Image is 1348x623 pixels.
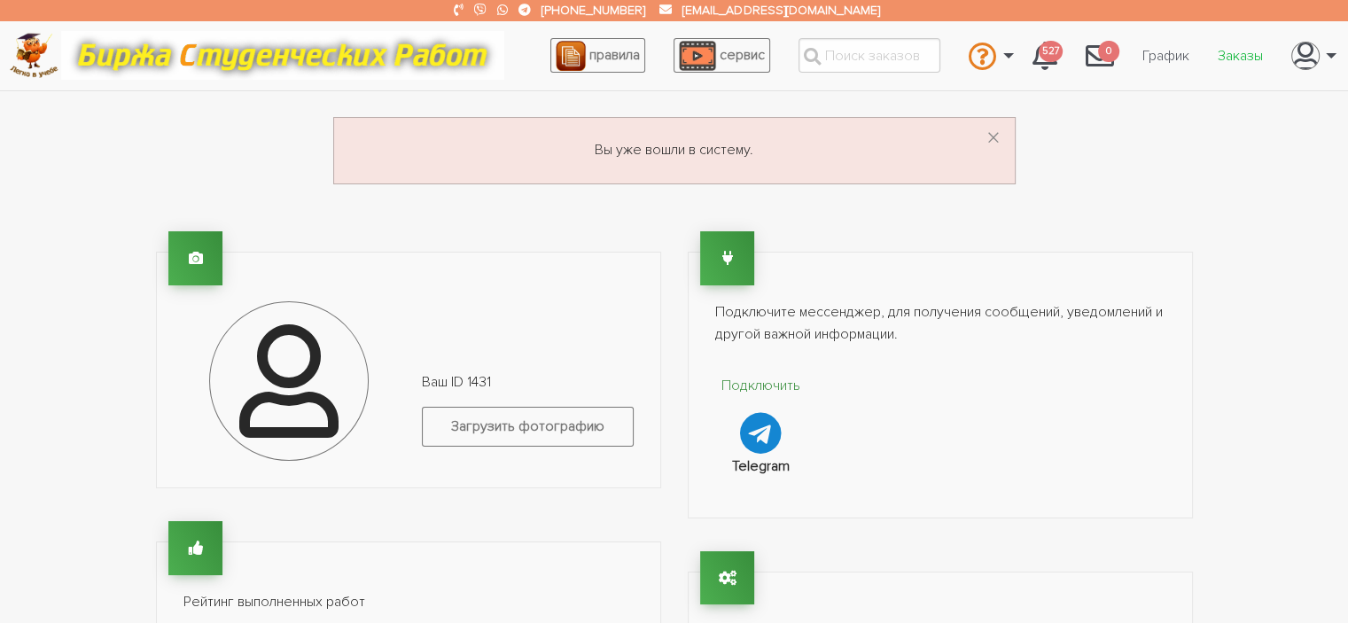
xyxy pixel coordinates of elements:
[682,3,879,18] a: [EMAIL_ADDRESS][DOMAIN_NAME]
[986,121,1001,156] span: ×
[10,33,58,78] img: logo-c4363faeb99b52c628a42810ed6dfb4293a56d4e4775eb116515dfe7f33672af.png
[715,375,808,454] a: Подключить
[1039,41,1063,63] span: 527
[732,457,790,475] strong: Telegram
[715,375,808,398] p: Подключить
[986,125,1001,153] button: Dismiss alert
[355,139,993,162] p: Вы уже вошли в систему.
[422,407,634,447] label: Загрузить фотографию
[674,38,770,73] a: сервис
[715,301,1165,347] p: Подключите мессенджер, для получения сообщений, уведомлений и другой важной информации.
[556,41,586,71] img: agreement_icon-feca34a61ba7f3d1581b08bc946b2ec1ccb426f67415f344566775c155b7f62c.png
[1128,39,1204,73] a: График
[61,31,504,80] img: motto-12e01f5a76059d5f6a28199ef077b1f78e012cfde436ab5cf1d4517935686d32.gif
[183,591,634,614] p: Рейтинг выполненных работ
[1071,32,1128,80] a: 0
[1018,32,1071,80] a: 527
[679,41,716,71] img: play_icon-49f7f135c9dc9a03216cfdbccbe1e3994649169d890fb554cedf0eac35a01ba8.png
[550,38,645,73] a: правила
[409,371,647,461] div: Ваш ID 1431
[1098,41,1119,63] span: 0
[1204,39,1277,73] a: Заказы
[589,46,640,64] span: правила
[799,38,940,73] input: Поиск заказов
[720,46,765,64] span: сервис
[542,3,645,18] a: [PHONE_NUMBER]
